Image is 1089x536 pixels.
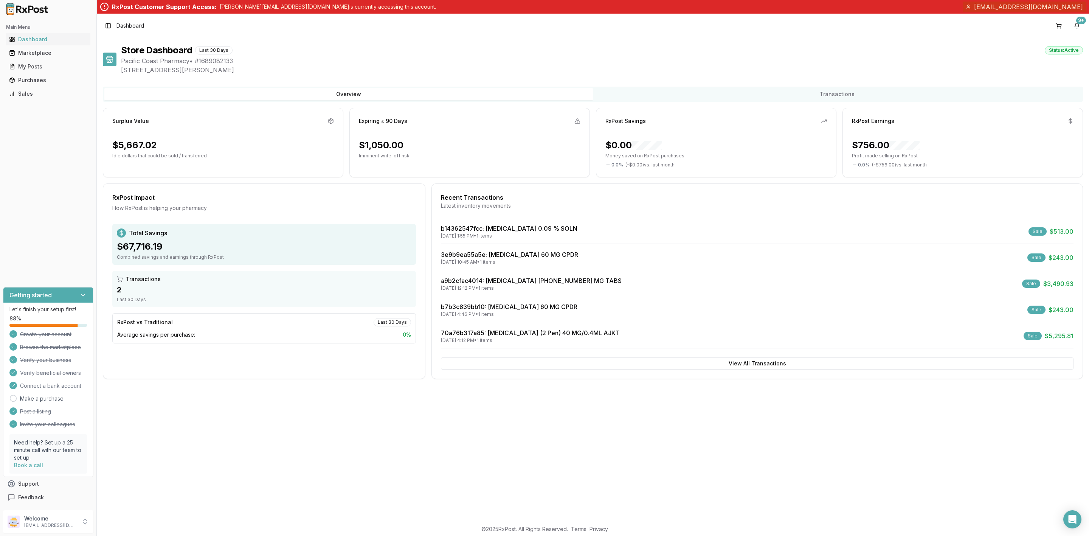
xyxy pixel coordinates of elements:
[14,462,43,468] a: Book a call
[605,139,662,151] div: $0.00
[18,494,44,501] span: Feedback
[117,331,195,339] span: Average savings per purchase:
[20,408,51,415] span: Post a listing
[3,33,93,45] button: Dashboard
[1028,227,1047,236] div: Sale
[1043,279,1073,288] span: $3,490.93
[359,139,403,151] div: $1,050.00
[6,33,90,46] a: Dashboard
[1063,510,1081,528] div: Open Intercom Messenger
[852,153,1073,159] p: Profit made selling on RxPost
[441,285,622,291] div: [DATE] 12:12 PM • 1 items
[605,117,646,125] div: RxPost Savings
[112,204,416,212] div: How RxPost is helping your pharmacy
[117,284,411,295] div: 2
[9,90,87,98] div: Sales
[121,56,1083,65] span: Pacific Coast Pharmacy • # 1689082133
[593,88,1081,100] button: Transactions
[441,225,577,232] a: b14362547fcc: [MEDICAL_DATA] 0.09 % SOLN
[6,73,90,87] a: Purchases
[611,162,623,168] span: 0.0 %
[220,3,436,11] p: [PERSON_NAME][EMAIL_ADDRESS][DOMAIN_NAME] is currently accessing this account.
[112,193,416,202] div: RxPost Impact
[441,193,1073,202] div: Recent Transactions
[117,297,411,303] div: Last 30 Days
[129,228,167,238] span: Total Savings
[14,439,82,461] p: Need help? Set up a 25 minute call with our team to set up.
[24,522,77,528] p: [EMAIL_ADDRESS][DOMAIN_NAME]
[403,331,411,339] span: 0 %
[112,153,334,159] p: Idle dollars that could be sold / transferred
[3,61,93,73] button: My Posts
[9,63,87,70] div: My Posts
[974,2,1083,11] span: [EMAIL_ADDRESS][DOMAIN_NAME]
[9,315,21,322] span: 88 %
[872,162,927,168] span: ( - $756.00 ) vs. last month
[571,526,586,532] a: Terms
[9,36,87,43] div: Dashboard
[441,329,620,337] a: 70a76b317a85: [MEDICAL_DATA] (2 Pen) 40 MG/0.4ML AJKT
[116,22,144,30] nav: breadcrumb
[3,3,51,15] img: RxPost Logo
[374,318,411,326] div: Last 30 Days
[441,277,622,284] a: a9b2cfac4014: [MEDICAL_DATA] [PHONE_NUMBER] MG TABS
[3,47,93,59] button: Marketplace
[117,318,173,326] div: RxPost vs Traditional
[6,87,90,101] a: Sales
[117,254,411,260] div: Combined savings and earnings through RxPost
[605,153,827,159] p: Money saved on RxPost purchases
[1045,46,1083,54] div: Status: Active
[104,88,593,100] button: Overview
[9,291,52,300] h3: Getting started
[441,303,577,311] a: b7b3c839bb10: [MEDICAL_DATA] 60 MG CPDR
[441,251,578,258] a: 3e9b9ea55a5e: [MEDICAL_DATA] 60 MG CPDR
[589,526,608,532] a: Privacy
[3,491,93,504] button: Feedback
[20,369,81,377] span: Verify beneficial owners
[112,117,149,125] div: Surplus Value
[121,65,1083,75] span: [STREET_ADDRESS][PERSON_NAME]
[6,60,90,73] a: My Posts
[852,117,894,125] div: RxPost Earnings
[116,22,144,30] span: Dashboard
[126,275,161,283] span: Transactions
[852,139,920,151] div: $756.00
[20,421,75,428] span: Invite your colleagues
[9,76,87,84] div: Purchases
[3,477,93,491] button: Support
[441,337,620,343] div: [DATE] 4:12 PM • 1 items
[1049,305,1073,314] span: $243.00
[8,516,20,528] img: User avatar
[3,88,93,100] button: Sales
[6,24,90,30] h2: Main Menu
[20,343,81,351] span: Browse the marketplace
[441,233,577,239] div: [DATE] 1:55 PM • 1 items
[9,49,87,57] div: Marketplace
[1022,280,1040,288] div: Sale
[441,259,578,265] div: [DATE] 10:45 AM • 1 items
[441,202,1073,210] div: Latest inventory movements
[1071,20,1083,32] button: 9+
[20,382,81,390] span: Connect a bank account
[359,153,580,159] p: Imminent write-off risk
[112,139,157,151] div: $5,667.02
[20,356,71,364] span: Verify your business
[1076,17,1086,24] div: 9+
[20,331,71,338] span: Create your account
[441,311,577,317] div: [DATE] 4:46 PM • 1 items
[9,306,87,313] p: Let's finish your setup first!
[441,357,1073,370] button: View All Transactions
[1045,331,1073,340] span: $5,295.81
[1050,227,1073,236] span: $513.00
[24,515,77,522] p: Welcome
[1027,253,1046,262] div: Sale
[1024,332,1042,340] div: Sale
[1049,253,1073,262] span: $243.00
[3,74,93,86] button: Purchases
[359,117,407,125] div: Expiring ≤ 90 Days
[112,2,217,11] div: RxPost Customer Support Access:
[121,44,192,56] h1: Store Dashboard
[6,46,90,60] a: Marketplace
[20,395,64,402] a: Make a purchase
[625,162,675,168] span: ( - $0.00 ) vs. last month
